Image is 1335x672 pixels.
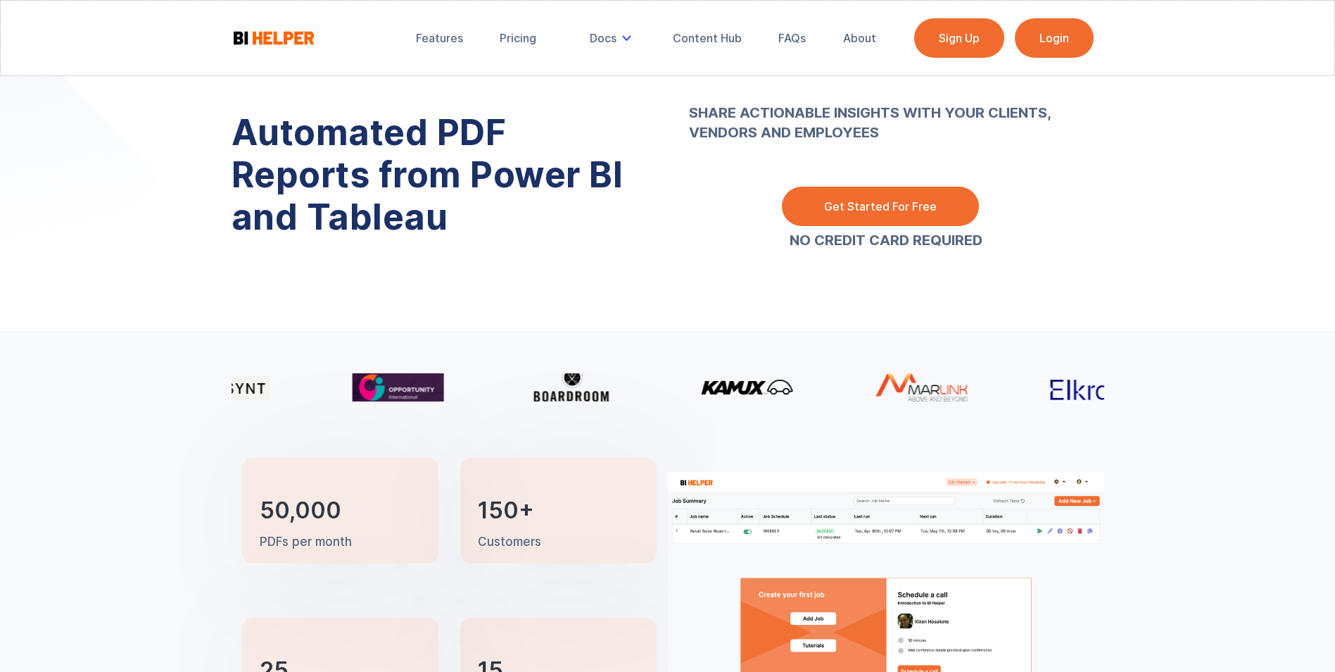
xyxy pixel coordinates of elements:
img: Klarsynt logo [177,375,269,399]
a: Sign Up [914,18,1004,58]
div: FAQs [778,31,806,45]
h3: 150+ [478,500,534,521]
h1: Automated PDF Reports from Power BI and Tableau [232,111,647,238]
p: PDFs per month [260,534,352,551]
a: About [833,23,886,54]
div: Features [416,31,463,45]
a: NO CREDIT CARD REQUIRED [790,233,982,247]
strong: NO CREDIT CARD REQUIRED [790,232,982,249]
div: Docs [590,31,616,45]
div: Pricing [500,31,536,45]
a: FAQs [768,23,816,54]
h3: 50,000 [260,500,341,521]
div: Content Hub [673,31,742,45]
div: About [843,31,876,45]
p: Customers [478,534,541,551]
a: Login [1015,18,1094,58]
div: Docs [580,23,646,54]
a: Content Hub [663,23,752,54]
p: ‍ [689,63,1083,162]
a: Pricing [490,23,546,54]
strong: SHARE ACTIONABLE INSIGHTS WITH YOUR CLIENTS, VENDORS AND EMPLOYEES ‍ [689,63,1083,162]
a: Get Started For Free [782,187,979,226]
a: Features [406,23,473,54]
